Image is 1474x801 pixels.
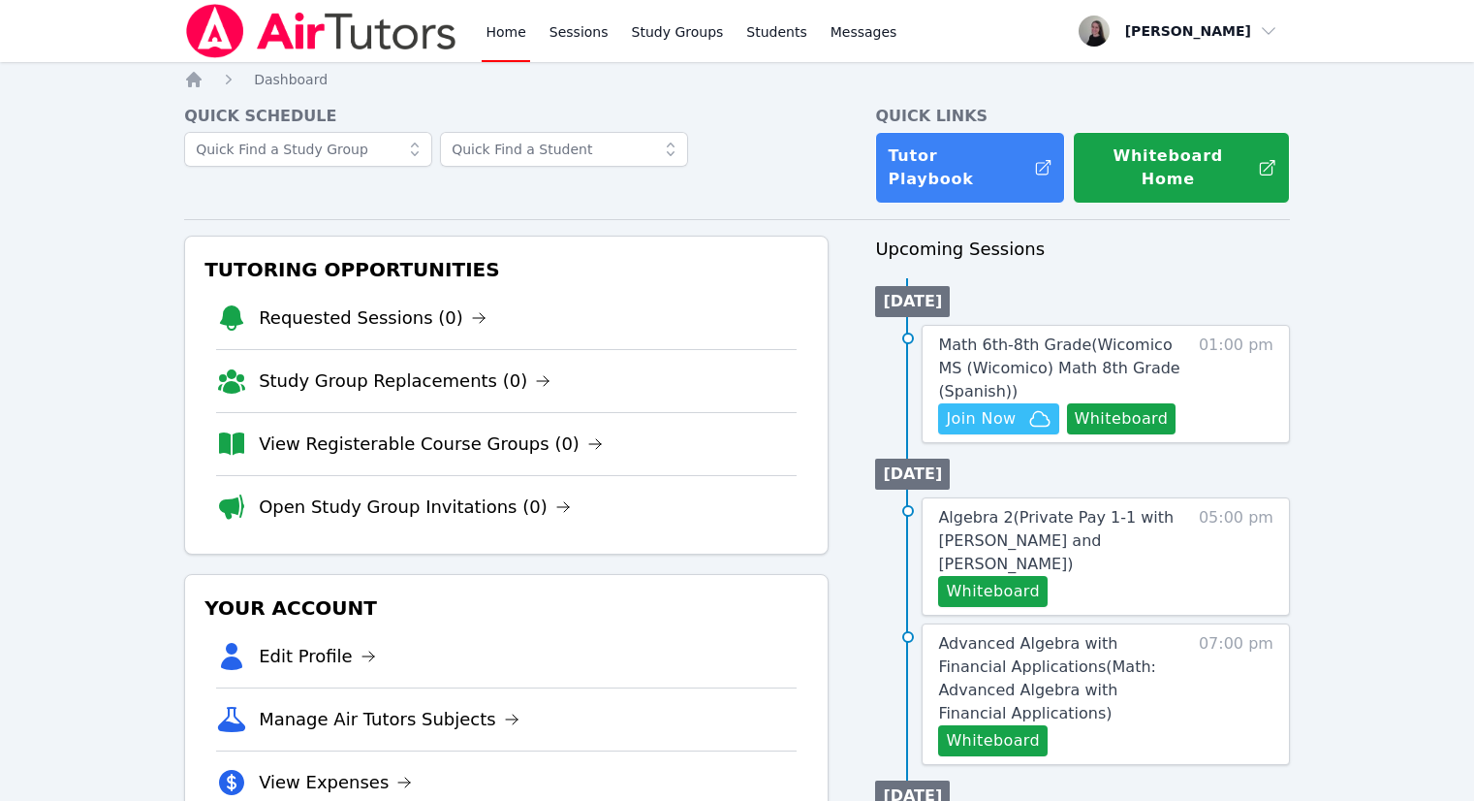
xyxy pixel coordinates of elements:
span: Algebra 2 ( Private Pay 1-1 with [PERSON_NAME] and [PERSON_NAME] ) [938,508,1174,573]
a: Algebra 2(Private Pay 1-1 with [PERSON_NAME] and [PERSON_NAME]) [938,506,1189,576]
a: Open Study Group Invitations (0) [259,494,571,521]
button: Whiteboard [938,576,1048,607]
a: Manage Air Tutors Subjects [259,706,519,733]
span: 05:00 pm [1199,506,1273,607]
span: Messages [831,22,897,42]
a: View Registerable Course Groups (0) [259,431,603,458]
a: View Expenses [259,769,412,796]
a: Study Group Replacements (0) [259,368,550,395]
span: Join Now [946,407,1016,431]
h4: Quick Schedule [184,105,829,128]
a: Advanced Algebra with Financial Applications(Math: Advanced Algebra with Financial Applications) [938,632,1189,725]
h4: Quick Links [875,105,1290,128]
li: [DATE] [875,286,950,317]
a: Edit Profile [259,643,376,670]
a: Dashboard [254,70,328,89]
input: Quick Find a Student [440,132,688,167]
h3: Upcoming Sessions [875,236,1290,263]
span: Math 6th-8th Grade ( Wicomico MS (Wicomico) Math 8th Grade (Spanish) ) [938,336,1179,400]
span: 01:00 pm [1199,334,1273,434]
button: Whiteboard [938,725,1048,756]
input: Quick Find a Study Group [184,132,432,167]
h3: Tutoring Opportunities [201,252,812,287]
li: [DATE] [875,459,950,490]
nav: Breadcrumb [184,70,1290,89]
button: Join Now [938,403,1058,434]
h3: Your Account [201,591,812,625]
img: Air Tutors [184,4,458,58]
span: Advanced Algebra with Financial Applications ( Math: Advanced Algebra with Financial Applications ) [938,634,1156,722]
button: Whiteboard [1067,403,1176,434]
a: Tutor Playbook [875,132,1065,204]
a: Requested Sessions (0) [259,304,486,332]
button: Whiteboard Home [1073,132,1290,204]
a: Math 6th-8th Grade(Wicomico MS (Wicomico) Math 8th Grade (Spanish)) [938,334,1189,403]
span: Dashboard [254,72,328,87]
span: 07:00 pm [1199,632,1273,756]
